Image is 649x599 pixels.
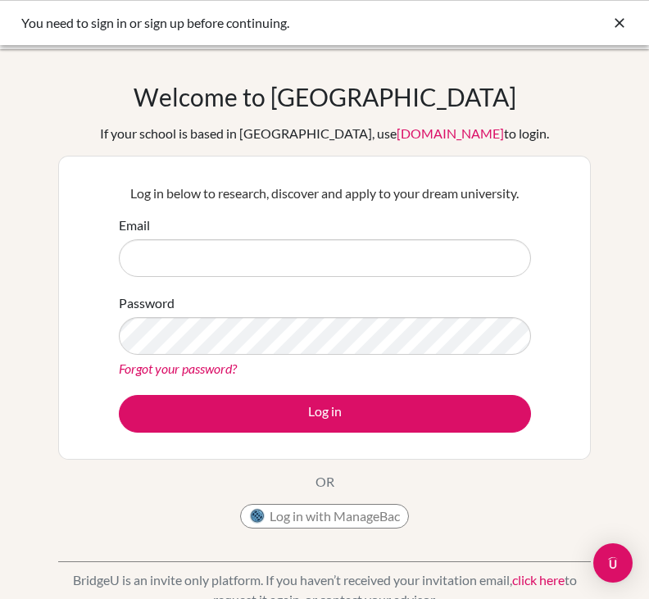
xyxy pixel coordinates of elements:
label: Password [119,293,175,313]
div: Open Intercom Messenger [593,543,633,583]
button: Log in with ManageBac [240,504,409,529]
button: Log in [119,395,531,433]
label: Email [119,216,150,235]
div: If your school is based in [GEOGRAPHIC_DATA], use to login. [100,124,549,143]
p: OR [315,472,334,492]
a: [DOMAIN_NAME] [397,125,504,141]
a: click here [512,572,565,588]
div: You need to sign in or sign up before continuing. [21,13,382,33]
a: Forgot your password? [119,361,237,376]
p: Log in below to research, discover and apply to your dream university. [119,184,531,203]
h1: Welcome to [GEOGRAPHIC_DATA] [134,82,516,111]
